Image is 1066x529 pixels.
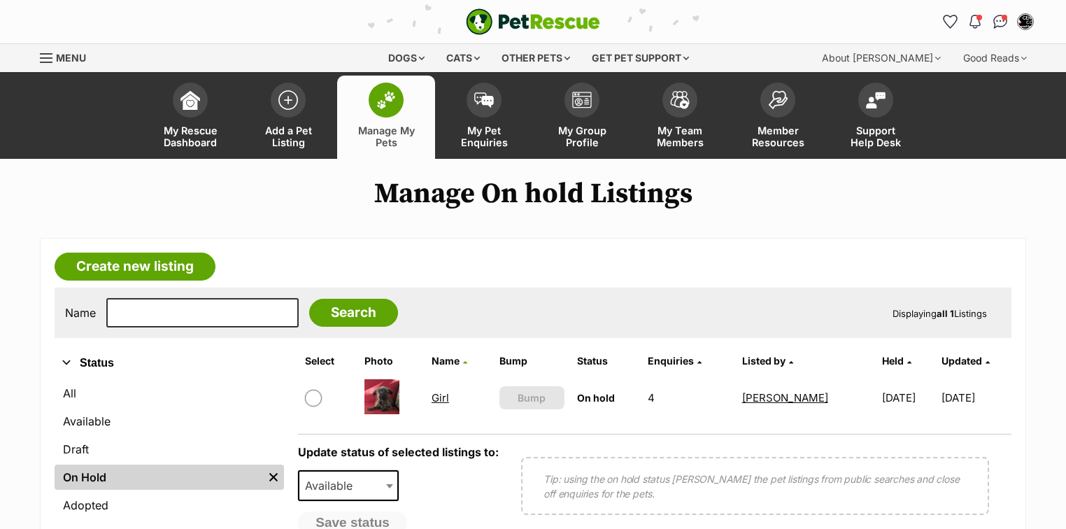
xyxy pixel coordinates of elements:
a: My Rescue Dashboard [141,76,239,159]
a: Available [55,409,284,434]
span: Available [298,470,399,501]
img: group-profile-icon-3fa3cf56718a62981997c0bc7e787c4b2cf8bcc04b72c1350f741eb67cf2f40e.svg [572,92,592,108]
img: dashboard-icon-eb2f2d2d3e046f16d808141f083e7271f6b2e854fb5c12c21221c1fb7104beca.svg [180,90,200,110]
span: My Rescue Dashboard [159,125,222,148]
img: Deanna Walton profile pic [1018,15,1032,29]
span: My Pet Enquiries [453,125,516,148]
button: Notifications [964,10,986,33]
a: My Group Profile [533,76,631,159]
span: My Team Members [648,125,711,148]
span: On hold [577,392,615,404]
span: Bump [518,390,546,405]
ul: Account quick links [939,10,1037,33]
a: Manage My Pets [337,76,435,159]
a: Name [432,355,467,367]
th: Photo [359,350,425,372]
span: Displaying Listings [893,308,987,319]
span: Available [299,476,367,495]
td: [DATE] [876,374,940,422]
button: Status [55,354,284,372]
span: Name [432,355,460,367]
a: On Hold [55,465,263,490]
span: Support Help Desk [844,125,907,148]
span: Menu [56,52,86,64]
a: Enquiries [648,355,702,367]
span: Held [882,355,904,367]
img: chat-41dd97257d64d25036548639549fe6c8038ab92f7586957e7f3b1b290dea8141.svg [993,15,1008,29]
label: Update status of selected listings to: [298,445,499,459]
div: Dogs [378,44,434,72]
button: My account [1014,10,1037,33]
img: manage-my-pets-icon-02211641906a0b7f246fdf0571729dbe1e7629f14944591b6c1af311fb30b64b.svg [376,91,396,109]
div: Get pet support [582,44,699,72]
a: My Team Members [631,76,729,159]
a: Listed by [742,355,793,367]
a: Remove filter [263,465,284,490]
a: Add a Pet Listing [239,76,337,159]
span: Add a Pet Listing [257,125,320,148]
img: pet-enquiries-icon-7e3ad2cf08bfb03b45e93fb7055b45f3efa6380592205ae92323e6603595dc1f.svg [474,92,494,108]
th: Status [571,350,641,372]
a: All [55,381,284,406]
a: Create new listing [55,253,215,281]
a: Girl [432,391,449,404]
a: Draft [55,437,284,462]
img: add-pet-listing-icon-0afa8454b4691262ce3f59096e99ab1cd57d4a30225e0717b998d2c9b9846f56.svg [278,90,298,110]
input: Search [309,299,398,327]
td: 4 [642,374,734,422]
img: team-members-icon-5396bd8760b3fe7c0b43da4ab00e1e3bb1a5d9ba89233759b79545d2d3fc5d0d.svg [670,91,690,109]
strong: all 1 [937,308,954,319]
a: Menu [40,44,96,69]
img: member-resources-icon-8e73f808a243e03378d46382f2149f9095a855e16c252ad45f914b54edf8863c.svg [768,90,788,109]
span: Updated [941,355,982,367]
div: Cats [436,44,490,72]
span: Manage My Pets [355,125,418,148]
a: [PERSON_NAME] [742,391,828,404]
img: notifications-46538b983faf8c2785f20acdc204bb7945ddae34d4c08c2a6579f10ce5e182be.svg [969,15,981,29]
label: Name [65,306,96,319]
span: My Group Profile [550,125,613,148]
p: Tip: using the on hold status [PERSON_NAME] the pet listings from public searches and close off e... [543,472,967,501]
a: Adopted [55,493,284,518]
th: Bump [494,350,569,372]
img: help-desk-icon-fdf02630f3aa405de69fd3d07c3f3aa587a6932b1a1747fa1d2bba05be0121f9.svg [866,92,886,108]
a: My Pet Enquiries [435,76,533,159]
a: PetRescue [466,8,600,35]
a: Favourites [939,10,961,33]
th: Select [299,350,357,372]
span: translation missing: en.admin.listings.index.attributes.enquiries [648,355,694,367]
div: Good Reads [953,44,1037,72]
div: About [PERSON_NAME] [812,44,951,72]
div: Other pets [492,44,580,72]
span: Member Resources [746,125,809,148]
a: Support Help Desk [827,76,925,159]
a: Conversations [989,10,1011,33]
button: Bump [499,386,564,409]
img: logo-e224e6f780fb5917bec1dbf3a21bbac754714ae5b6737aabdf751b685950b380.svg [466,8,600,35]
td: [DATE] [941,374,1010,422]
span: Listed by [742,355,786,367]
a: Member Resources [729,76,827,159]
a: Updated [941,355,990,367]
a: Held [882,355,911,367]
